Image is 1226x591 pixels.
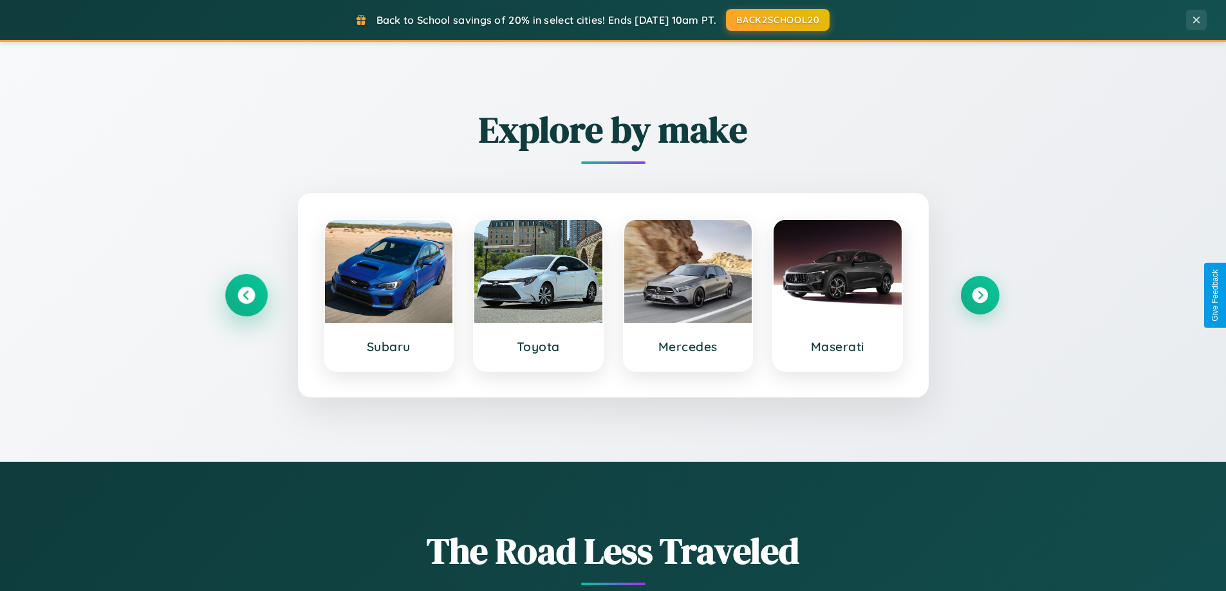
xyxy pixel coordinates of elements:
[726,9,830,31] button: BACK2SCHOOL20
[376,14,716,26] span: Back to School savings of 20% in select cities! Ends [DATE] 10am PT.
[227,526,999,576] h1: The Road Less Traveled
[487,339,590,354] h3: Toyota
[637,339,739,354] h3: Mercedes
[786,339,889,354] h3: Maserati
[338,339,440,354] h3: Subaru
[227,105,999,154] h2: Explore by make
[1211,269,1220,322] div: Give Feedback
